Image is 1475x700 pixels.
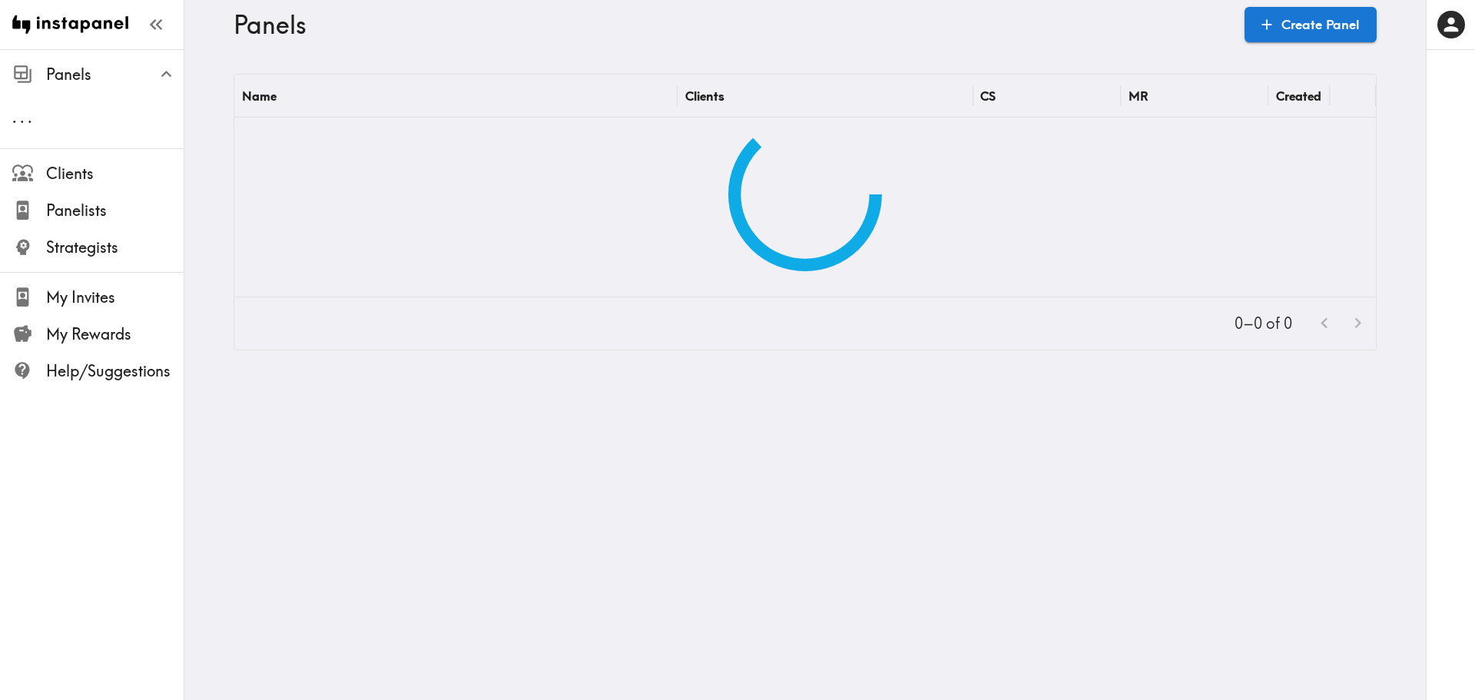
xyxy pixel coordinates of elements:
[28,108,32,127] span: .
[1245,7,1377,42] a: Create Panel
[12,108,17,127] span: .
[46,323,184,345] span: My Rewards
[20,108,25,127] span: .
[46,287,184,308] span: My Invites
[1235,313,1292,334] p: 0–0 of 0
[46,237,184,258] span: Strategists
[1129,88,1149,104] div: MR
[685,88,724,104] div: Clients
[46,200,184,221] span: Panelists
[46,163,184,184] span: Clients
[46,360,184,382] span: Help/Suggestions
[242,88,277,104] div: Name
[234,10,1232,39] h3: Panels
[1276,88,1321,104] div: Created
[980,88,996,104] div: CS
[46,64,184,85] span: Panels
